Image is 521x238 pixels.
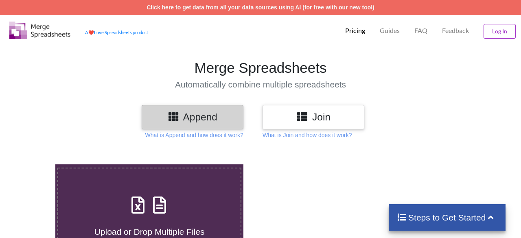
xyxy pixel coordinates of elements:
[414,26,427,35] p: FAQ
[380,26,400,35] p: Guides
[148,111,237,123] h3: Append
[345,26,365,35] p: Pricing
[484,24,516,39] button: Log In
[88,30,94,35] span: heart
[147,4,374,11] a: Click here to get data from all your data sources using AI (for free with our new tool)
[145,131,243,139] p: What is Append and how does it work?
[9,22,70,39] img: Logo.png
[397,212,497,223] h4: Steps to Get Started
[442,27,469,34] span: Feedback
[269,111,358,123] h3: Join
[85,30,148,35] a: AheartLove Spreadsheets product
[263,131,352,139] p: What is Join and how does it work?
